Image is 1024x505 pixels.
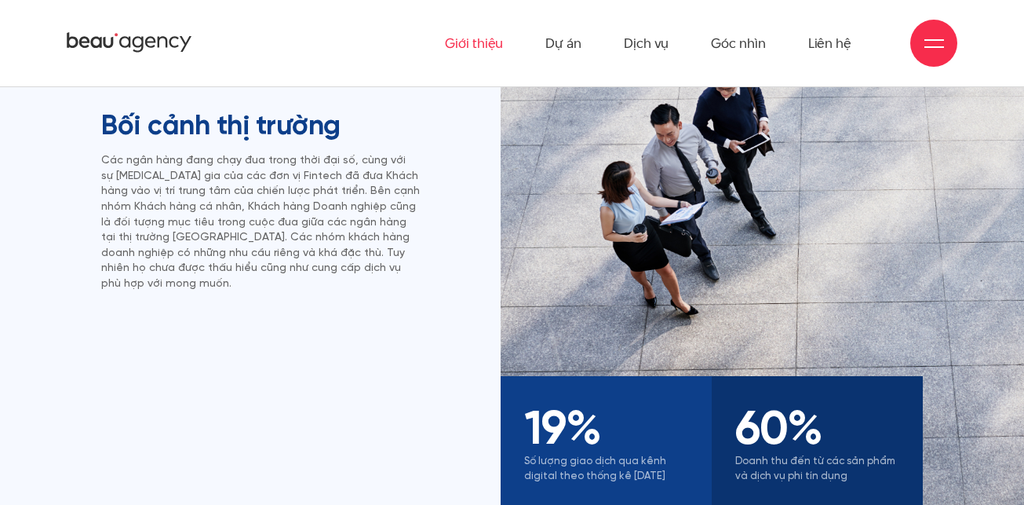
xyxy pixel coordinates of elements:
[735,455,899,483] p: Doanh thu đến từ các sản phẩm và dịch vụ phi tín dụng
[735,408,899,455] div: %
[524,408,688,455] div: %
[101,153,421,291] p: Các ngân hàng đang chạy đua trong thời đại số, cùng với sự [MEDICAL_DATA] gia của các đơn vị Fint...
[101,111,421,144] h2: Bối cảnh thị trường
[524,406,566,456] span: 19
[735,406,787,456] span: 60
[524,455,688,483] p: Số lượng giao dịch qua kênh digital theo thống kê [DATE]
